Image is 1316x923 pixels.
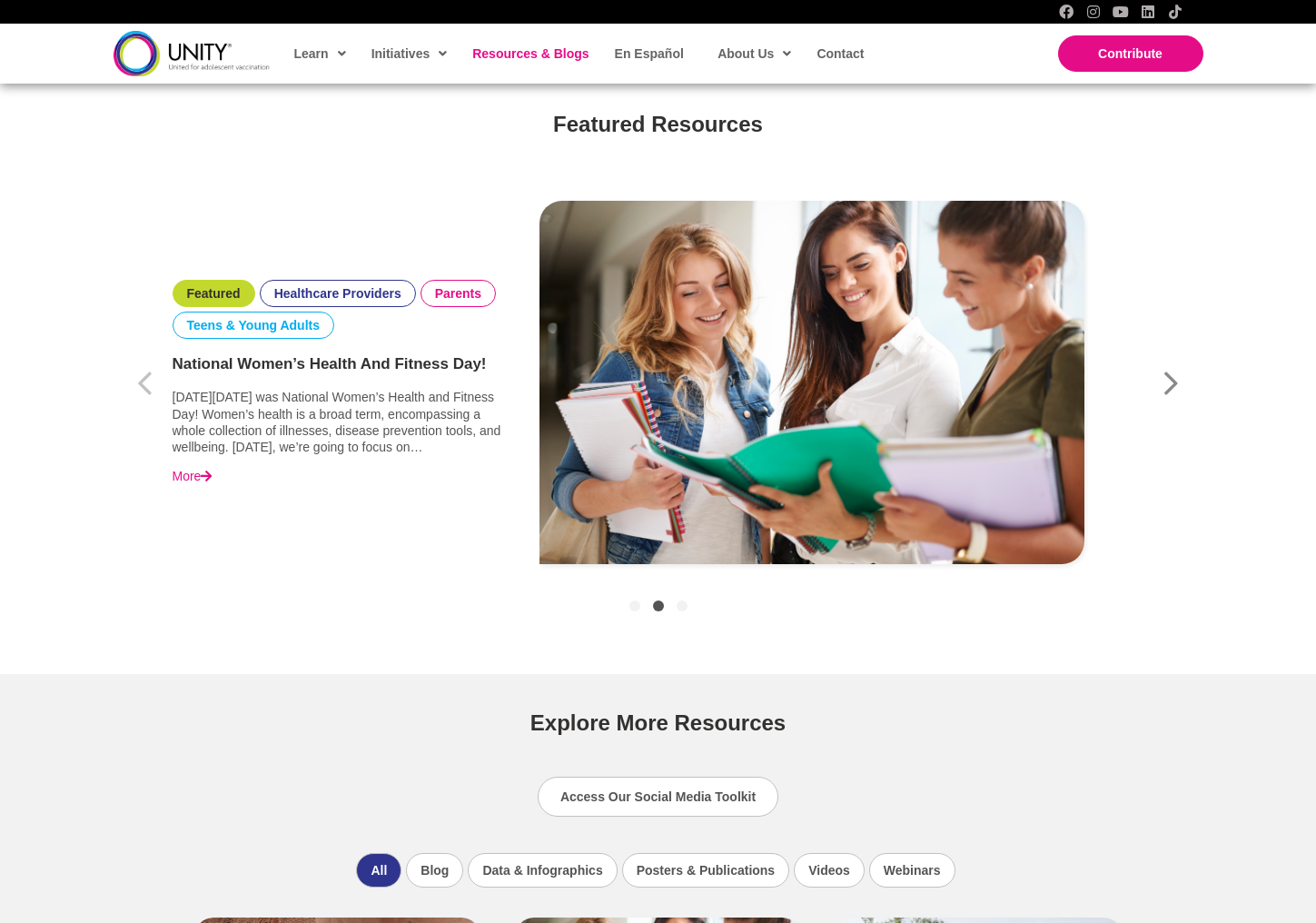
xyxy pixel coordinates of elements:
[717,40,791,67] span: About Us
[539,201,1084,564] img: education-is-the-way-for-success-9GX7T4V-scaled.jpg
[530,710,786,735] span: Explore More Resources
[1098,46,1163,61] span: Contribute
[294,40,346,67] span: Learn
[173,389,509,455] p: [DATE][DATE] was National Women’s Health and Fitness Day! Women’s health is a broad term, encompa...
[114,31,270,75] img: unity-logo-dark
[615,46,684,61] span: En Español
[1141,5,1155,19] a: LinkedIn
[132,178,1185,587] div: Item 2 of 3
[816,46,864,61] span: Contact
[468,853,617,888] li: Data & Infographics
[708,33,798,74] a: About Us
[187,317,321,333] a: Teens & Young Adults
[1086,5,1101,19] a: Instagram
[173,468,213,484] a: More
[274,285,401,302] a: Healthcare Providers
[1113,5,1128,19] a: YouTube
[869,853,955,888] li: Webinars
[187,285,241,302] a: Featured
[560,789,756,804] span: Access Our Social Media Toolkit
[622,853,789,888] li: Posters & Publications
[463,33,596,74] a: Resources & Blogs
[606,33,691,74] a: En Español
[435,285,481,302] a: Parents
[371,40,448,67] span: Initiatives
[1058,35,1203,72] a: Contribute
[794,853,865,888] li: Videos
[356,853,401,888] li: All
[1168,5,1182,19] a: TikTok
[553,112,763,136] span: Featured Resources
[807,33,871,74] a: Contact
[1059,5,1074,19] a: Facebook
[538,777,778,817] a: Access Our Social Media Toolkit
[472,46,589,61] span: Resources & Blogs
[406,853,463,888] li: Blog
[173,352,509,376] a: National Women’s Health and Fitness Day!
